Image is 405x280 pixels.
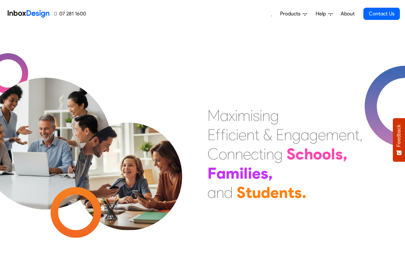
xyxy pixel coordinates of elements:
div: n [235,144,243,164]
div: c [251,144,259,164]
div: i [263,144,266,164]
div: h [304,144,313,164]
a: About [339,7,356,20]
div: x [229,106,235,125]
div: d [224,183,233,202]
a: Help [313,7,335,20]
div: E [276,125,284,144]
div: i [226,125,228,144]
button: Feedback - Show survey [393,118,405,162]
span: Help [316,10,328,18]
div: f [215,125,221,144]
div: c [296,144,304,164]
div: n [262,106,270,125]
div: a [301,125,309,144]
div: , [343,144,347,164]
div: d [261,183,270,202]
div: n [284,125,292,144]
div: g [309,125,318,144]
div: i [239,164,244,183]
div: t [259,144,263,164]
div: s [294,183,302,202]
div: n [347,125,355,144]
div: Maximising Efficient & Engagement, Connecting Schools, Families, and Students. [207,106,363,202]
div: t [355,125,360,144]
div: f [221,125,226,144]
div: E [207,125,215,144]
div: t [246,183,252,202]
div: i [235,106,238,125]
div: e [270,183,279,202]
div: s [261,164,268,183]
div: m [226,164,239,183]
div: i [250,106,253,125]
div: e [318,125,326,144]
div: S [237,183,246,202]
div: a [220,106,229,125]
div: n [266,144,274,164]
div: o [322,144,331,164]
div: n [247,125,255,144]
div: e [239,125,247,144]
div: n [279,183,288,202]
div: , [268,164,273,183]
div: g [274,144,283,164]
div: g [270,106,279,125]
div: c [228,125,236,144]
div: n [216,183,224,202]
div: i [260,106,262,125]
div: t [288,183,294,202]
div: t [255,125,259,144]
a: Contact Us [363,8,400,20]
div: s [335,144,343,164]
a: Products [278,7,310,20]
div: l [331,144,335,164]
div: C [207,144,219,164]
div: , [360,125,363,144]
div: u [252,183,261,202]
div: g [292,125,301,144]
div: M [207,106,220,125]
div: s [253,106,260,125]
div: i [236,125,239,144]
div: a [207,183,216,202]
span: Products [280,10,303,18]
div: a [216,164,226,183]
div: S [287,144,296,164]
div: e [243,144,251,164]
img: parents_with_child.png [61,96,196,230]
div: F [207,164,216,183]
div: e [339,125,347,144]
div: o [313,144,322,164]
div: . [302,183,306,202]
a: 07 281 1600 [54,10,86,18]
div: i [248,164,252,183]
div: n [227,144,235,164]
div: & [263,125,272,144]
div: o [219,144,227,164]
div: m [238,106,250,125]
div: l [244,164,248,183]
div: m [326,125,339,144]
span: Feedback [396,124,402,147]
div: e [252,164,261,183]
